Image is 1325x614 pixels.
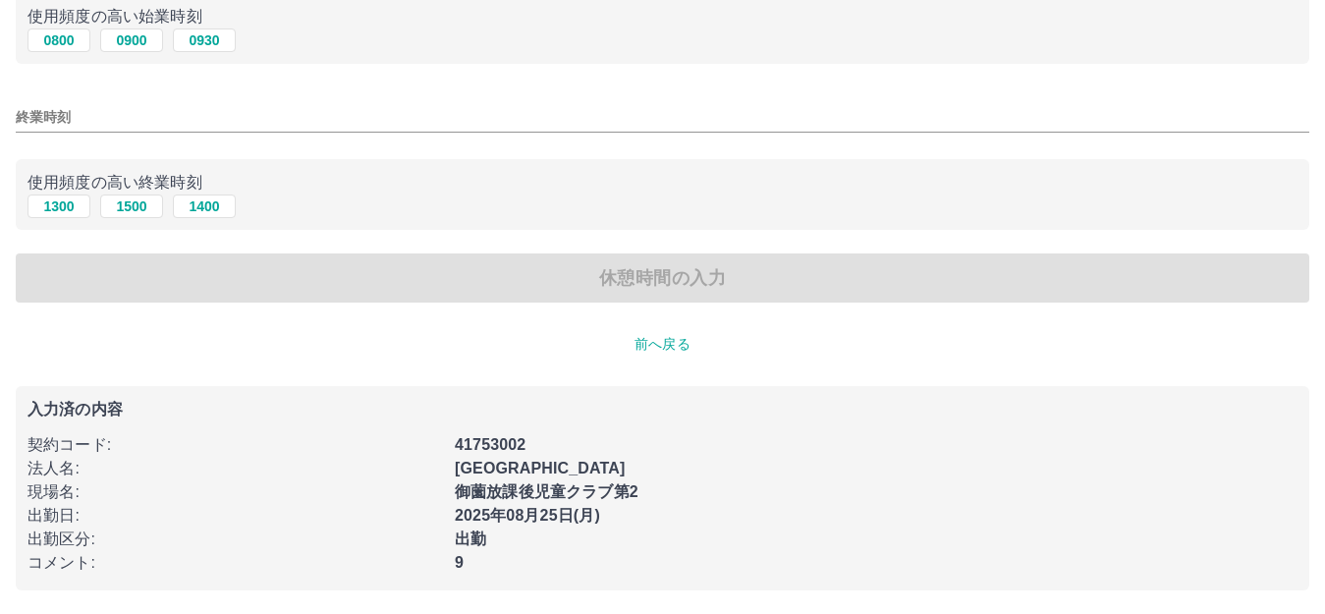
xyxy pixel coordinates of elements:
[28,402,1297,418] p: 入力済の内容
[28,171,1297,195] p: 使用頻度の高い終業時刻
[455,507,600,524] b: 2025年08月25日(月)
[100,28,163,52] button: 0900
[16,334,1309,355] p: 前へ戻る
[455,530,486,547] b: 出勤
[28,5,1297,28] p: 使用頻度の高い始業時刻
[28,480,443,504] p: 現場名 :
[455,460,626,476] b: [GEOGRAPHIC_DATA]
[28,433,443,457] p: 契約コード :
[100,195,163,218] button: 1500
[28,195,90,218] button: 1300
[455,436,525,453] b: 41753002
[455,483,638,500] b: 御薗放課後児童クラブ第2
[28,551,443,575] p: コメント :
[28,504,443,528] p: 出勤日 :
[455,554,464,571] b: 9
[28,28,90,52] button: 0800
[173,28,236,52] button: 0930
[28,457,443,480] p: 法人名 :
[173,195,236,218] button: 1400
[28,528,443,551] p: 出勤区分 :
